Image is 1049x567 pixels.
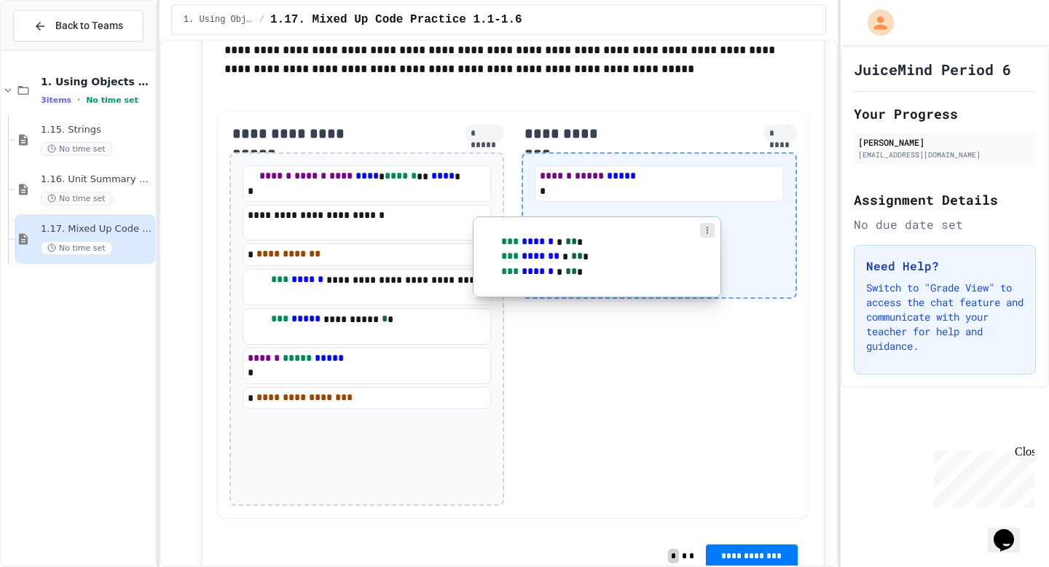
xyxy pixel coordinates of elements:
[41,142,112,156] span: No time set
[41,192,112,206] span: No time set
[41,95,71,105] span: 3 items
[988,509,1034,552] iframe: chat widget
[852,6,897,39] div: My Account
[854,189,1036,210] h2: Assignment Details
[854,103,1036,124] h2: Your Progress
[41,173,152,186] span: 1.16. Unit Summary 1a (1.1-1.6)
[858,136,1032,149] div: [PERSON_NAME]
[41,75,152,88] span: 1. Using Objects and Methods
[184,14,254,26] span: 1. Using Objects and Methods
[41,223,152,235] span: 1.17. Mixed Up Code Practice 1.1-1.6
[858,149,1032,160] div: [EMAIL_ADDRESS][DOMAIN_NAME]
[270,11,522,28] span: 1.17. Mixed Up Code Practice 1.1-1.6
[86,95,138,105] span: No time set
[41,241,112,255] span: No time set
[854,216,1036,233] div: No due date set
[866,281,1024,353] p: Switch to "Grade View" to access the chat feature and communicate with your teacher for help and ...
[77,94,80,106] span: •
[866,257,1024,275] h3: Need Help?
[13,10,144,42] button: Back to Teams
[55,18,123,34] span: Back to Teams
[854,59,1011,79] h1: JuiceMind Period 6
[6,6,101,93] div: Chat with us now!Close
[41,124,152,136] span: 1.15. Strings
[928,445,1034,507] iframe: chat widget
[259,14,264,26] span: /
